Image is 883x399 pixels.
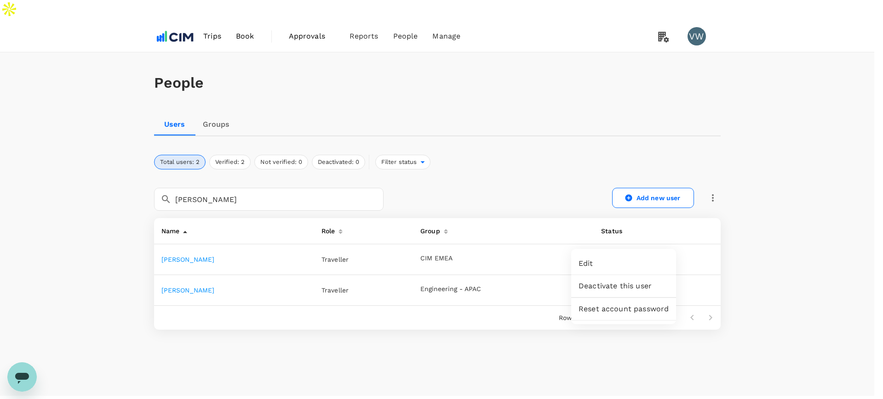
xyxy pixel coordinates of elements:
div: Reset account password [571,298,676,320]
div: Deactivate this user [571,275,676,297]
a: Edit [571,253,676,275]
span: Edit [579,258,669,269]
span: Reset account password [579,303,669,315]
span: Deactivate this user [579,281,669,292]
